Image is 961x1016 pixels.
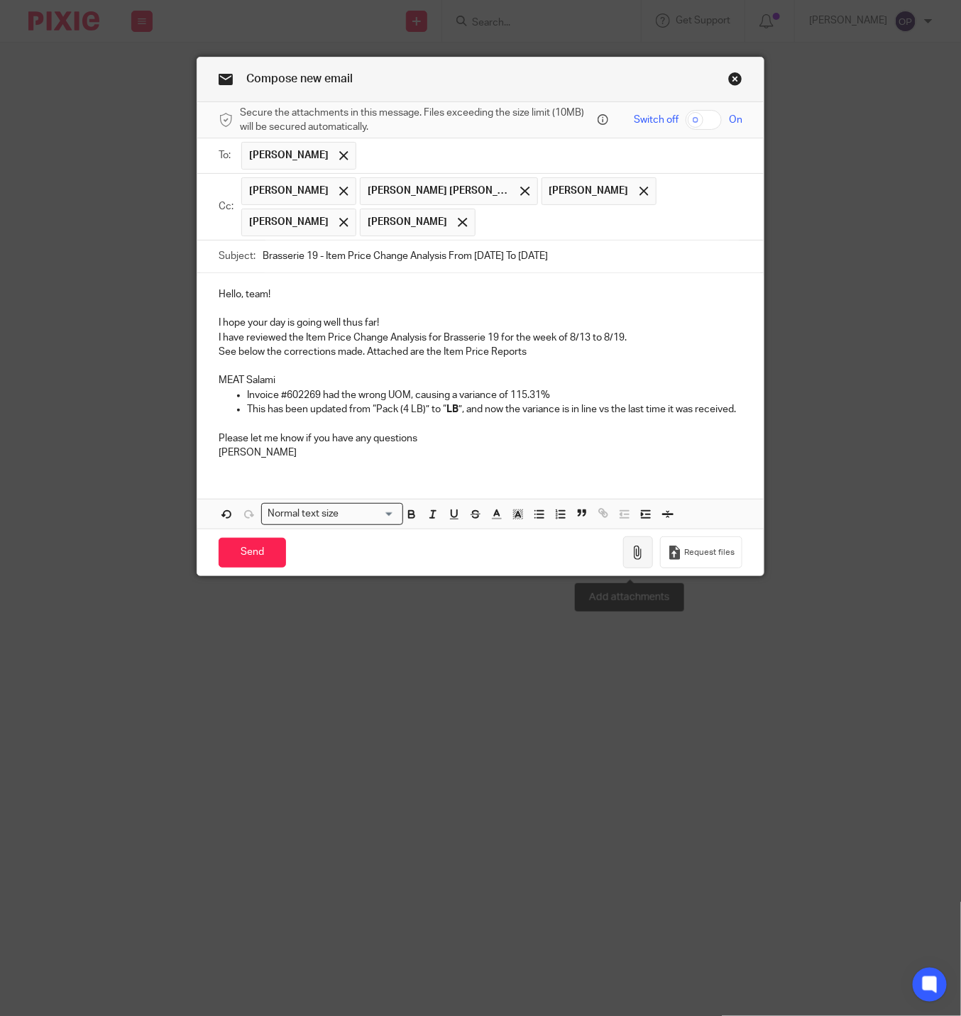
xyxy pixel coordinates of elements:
p: This has been updated from “Pack (4 LB)” to “ ”, and now the variance is in line vs the last time... [247,402,742,416]
span: [PERSON_NAME] [368,215,447,229]
span: [PERSON_NAME] [549,184,629,198]
span: [PERSON_NAME] [249,148,329,162]
input: Send [219,538,286,568]
p: Invoice #602269 had the wrong UOM, causing a variance of 115.31% [247,388,742,402]
span: Request files [684,547,735,558]
span: Switch off [634,113,679,127]
span: Normal text size [265,507,342,521]
label: Subject: [219,249,256,263]
label: To: [219,148,234,162]
span: On [729,113,742,127]
span: Compose new email [246,73,353,84]
p: [PERSON_NAME] [219,446,742,460]
span: Secure the attachments in this message. Files exceeding the size limit (10MB) will be secured aut... [240,106,594,135]
span: [PERSON_NAME] [249,215,329,229]
span: [PERSON_NAME] [PERSON_NAME] [368,184,510,198]
a: Close this dialog window [728,72,742,91]
input: Search for option [344,507,395,521]
label: Cc: [219,199,234,214]
p: Hello, team! [219,287,742,302]
span: [PERSON_NAME] [249,184,329,198]
strong: LB [446,404,458,414]
p: I have reviewed the Item Price Change Analysis for Brasserie 19 for the week of 8/13 to 8/19. [219,331,742,345]
button: Request files [660,536,742,568]
p: See below the corrections made. Attached are the Item Price Reports MEAT Salami [219,345,742,388]
div: Search for option [261,503,403,525]
p: I hope your day is going well thus far! [219,302,742,331]
p: Please let me know if you have any questions [219,431,742,446]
